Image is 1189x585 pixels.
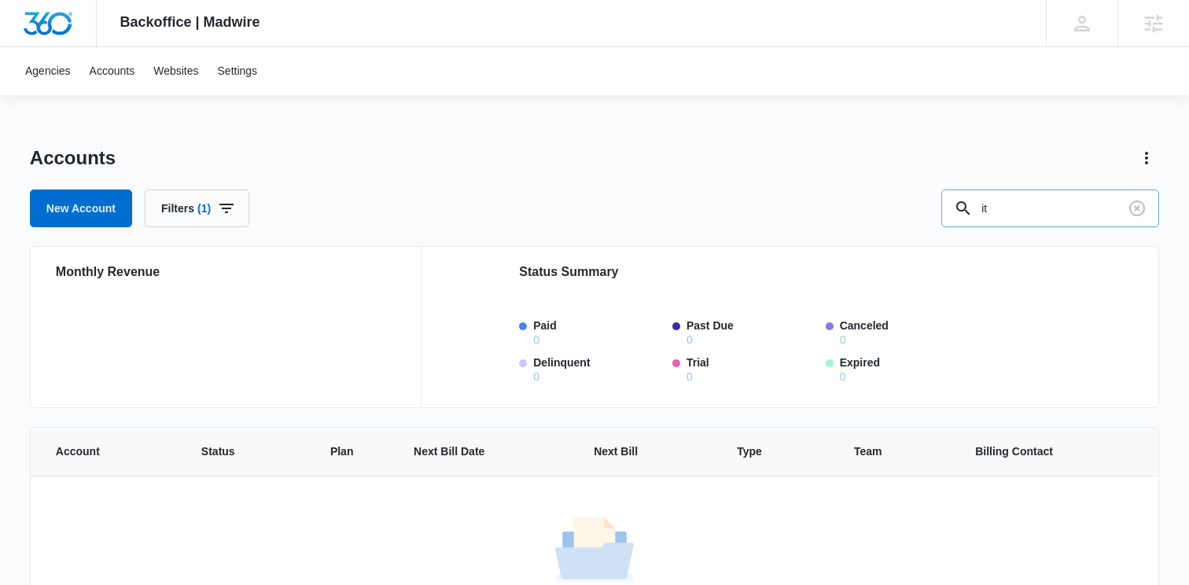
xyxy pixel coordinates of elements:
a: Accounts [80,47,145,95]
button: Filters(1) [145,189,249,227]
span: Team [854,443,915,460]
h2: Status Summary [519,263,1055,281]
span: Billing Contact [975,443,1095,460]
a: Websites [144,47,208,95]
label: Paid [533,318,663,345]
label: Expired [840,355,970,382]
button: Actions [1134,145,1159,171]
span: Plan [330,443,376,460]
span: Next Bill Date [414,443,533,460]
span: Backoffice | Madwire [120,14,260,31]
h1: Accounts [30,146,116,170]
span: Type [737,443,793,460]
a: Agencies [16,47,80,95]
span: Status [201,443,270,460]
label: Delinquent [533,355,663,382]
label: Past Due [687,318,816,345]
input: Search [941,189,1159,227]
h2: Monthly Revenue [56,263,402,281]
span: Account [56,443,141,460]
span: Next Bill [594,443,676,460]
a: Settings [208,47,267,95]
label: Canceled [840,318,970,345]
a: New Account [30,189,132,227]
span: (1) [197,203,211,214]
button: Clear [1125,196,1150,221]
label: Trial [687,355,816,382]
